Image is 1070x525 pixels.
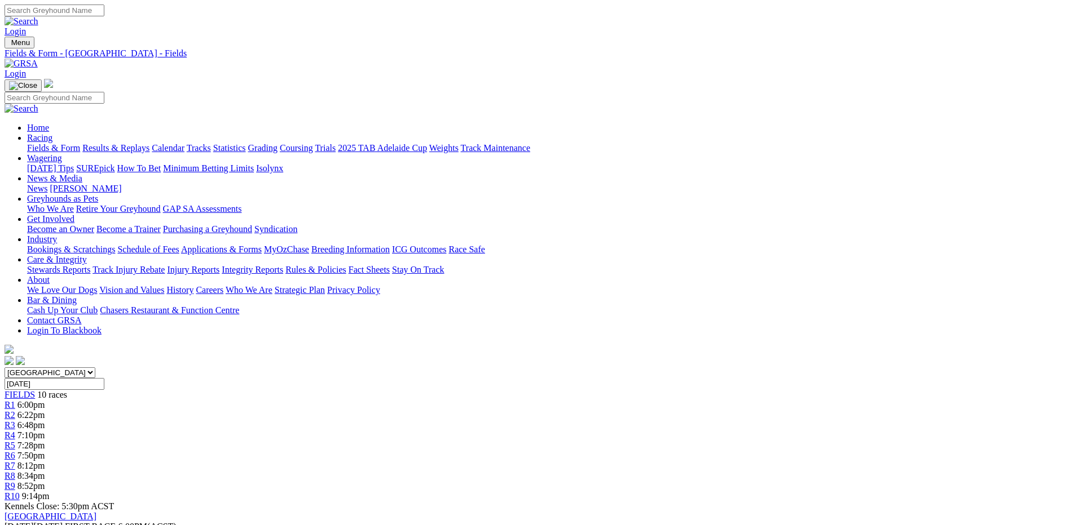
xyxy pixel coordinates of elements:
span: 6:22pm [17,410,45,420]
a: R4 [5,430,15,440]
a: About [27,275,50,284]
span: R7 [5,461,15,470]
a: Statistics [213,143,246,153]
span: 7:10pm [17,430,45,440]
a: Bookings & Scratchings [27,244,115,254]
a: Weights [429,143,459,153]
a: Become an Owner [27,224,94,234]
a: Syndication [254,224,297,234]
a: FIELDS [5,390,35,399]
a: Care & Integrity [27,255,87,264]
a: Industry [27,234,57,244]
a: Privacy Policy [327,285,380,295]
span: Menu [11,38,30,47]
a: Applications & Forms [181,244,262,254]
a: 2025 TAB Adelaide Cup [338,143,427,153]
span: 8:52pm [17,481,45,491]
a: Who We Are [27,204,74,213]
span: R9 [5,481,15,491]
a: GAP SA Assessments [163,204,242,213]
a: R1 [5,400,15,410]
a: Isolynx [256,163,283,173]
input: Select date [5,378,104,390]
a: ICG Outcomes [392,244,446,254]
a: [GEOGRAPHIC_DATA] [5,511,96,521]
a: Coursing [280,143,313,153]
a: R10 [5,491,20,501]
a: Stewards Reports [27,265,90,274]
a: Integrity Reports [222,265,283,274]
a: Greyhounds as Pets [27,194,98,203]
div: Wagering [27,163,1065,173]
a: R6 [5,451,15,460]
a: Track Injury Rebate [93,265,165,274]
button: Toggle navigation [5,79,42,92]
span: 7:28pm [17,441,45,450]
div: About [27,285,1065,295]
a: Minimum Betting Limits [163,163,254,173]
a: We Love Our Dogs [27,285,97,295]
a: Trials [315,143,336,153]
a: Get Involved [27,214,74,224]
a: Calendar [152,143,184,153]
a: How To Bet [117,163,161,173]
div: Racing [27,143,1065,153]
a: History [166,285,193,295]
img: twitter.svg [16,356,25,365]
a: News & Media [27,173,82,183]
div: Greyhounds as Pets [27,204,1065,214]
a: Purchasing a Greyhound [163,224,252,234]
a: Login [5,26,26,36]
a: Racing [27,133,52,143]
img: Search [5,16,38,26]
a: Results & Replays [82,143,149,153]
a: Fact Sheets [349,265,390,274]
img: facebook.svg [5,356,14,365]
img: GRSA [5,59,38,69]
a: Breeding Information [311,244,390,254]
a: Vision and Values [99,285,164,295]
a: R3 [5,420,15,430]
a: Cash Up Your Club [27,305,98,315]
a: Login [5,69,26,78]
a: Bar & Dining [27,295,77,305]
span: 9:14pm [22,491,50,501]
img: logo-grsa-white.png [44,79,53,88]
a: Contact GRSA [27,315,81,325]
div: Industry [27,244,1065,255]
a: Careers [196,285,223,295]
div: News & Media [27,184,1065,194]
a: R2 [5,410,15,420]
a: [DATE] Tips [27,163,74,173]
a: News [27,184,47,193]
input: Search [5,92,104,104]
a: Stay On Track [392,265,444,274]
button: Toggle navigation [5,37,34,48]
a: Retire Your Greyhound [76,204,161,213]
div: Care & Integrity [27,265,1065,275]
a: Login To Blackbook [27,326,102,335]
img: Search [5,104,38,114]
a: Tracks [187,143,211,153]
a: Injury Reports [167,265,219,274]
span: 6:00pm [17,400,45,410]
a: Track Maintenance [461,143,530,153]
a: Schedule of Fees [117,244,179,254]
a: Fields & Form [27,143,80,153]
a: Rules & Policies [285,265,346,274]
div: Bar & Dining [27,305,1065,315]
a: Home [27,123,49,132]
a: Become a Trainer [96,224,161,234]
a: [PERSON_NAME] [50,184,121,193]
span: 8:12pm [17,461,45,470]
img: logo-grsa-white.png [5,345,14,354]
img: Close [9,81,37,90]
span: R5 [5,441,15,450]
a: Chasers Restaurant & Function Centre [100,305,239,315]
div: Get Involved [27,224,1065,234]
